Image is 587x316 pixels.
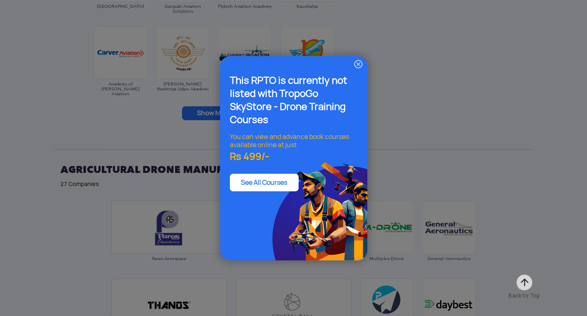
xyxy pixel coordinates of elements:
a: See All Courses [241,178,287,187]
div: Back to Top [508,291,540,300]
img: ic_arrow-up.png [515,273,533,291]
img: ic_close.png [353,59,363,69]
div: You can view and advance book courses available online at just [230,133,358,149]
div: This RPTO is currently not listed with TropoGo SkyStore - Drone Training Courses [230,74,358,126]
div: Rs 499/- [230,152,358,161]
